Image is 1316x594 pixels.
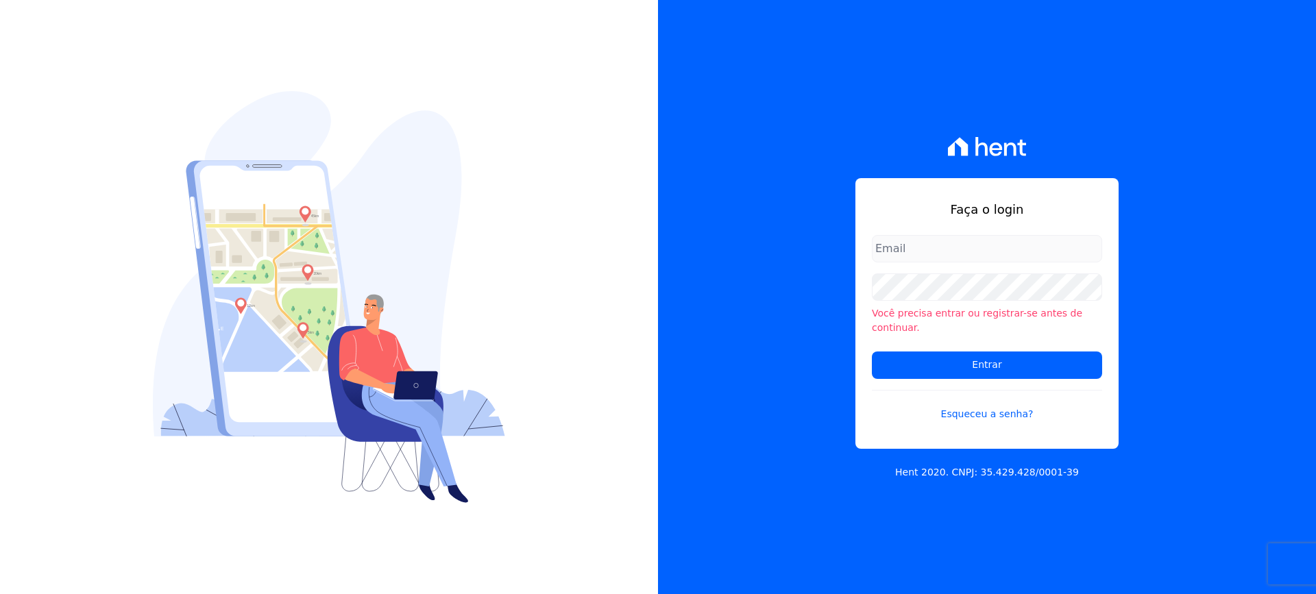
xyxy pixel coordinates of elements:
h1: Faça o login [872,200,1102,219]
input: Entrar [872,351,1102,379]
input: Email [872,235,1102,262]
p: Hent 2020. CNPJ: 35.429.428/0001-39 [895,465,1079,480]
li: Você precisa entrar ou registrar-se antes de continuar. [872,306,1102,335]
a: Esqueceu a senha? [872,390,1102,421]
img: Login [153,91,505,503]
